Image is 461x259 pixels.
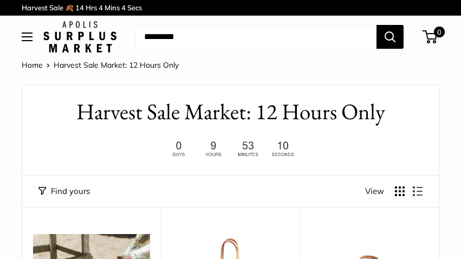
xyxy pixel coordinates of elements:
span: 0 [434,27,445,37]
h1: Harvest Sale Market: 12 Hours Only [38,96,423,128]
span: Mins [105,3,120,12]
nav: Breadcrumb [22,58,179,72]
span: Hrs [86,3,97,12]
button: Display products as grid [395,186,405,196]
a: Home [22,60,43,70]
img: Apolis: Surplus Market [43,21,116,53]
button: Open menu [22,33,33,41]
button: Display products as list [413,186,423,196]
a: 0 [424,30,437,43]
span: Secs [127,3,142,12]
span: 14 [75,3,84,12]
button: Search [376,25,404,49]
span: View [365,184,384,199]
span: 4 [99,3,103,12]
button: Filter collection [38,184,90,199]
img: 12 hours only. Ends at 8pm [163,138,298,159]
input: Search... [135,25,376,49]
span: 4 [121,3,126,12]
span: Harvest Sale Market: 12 Hours Only [54,60,179,70]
